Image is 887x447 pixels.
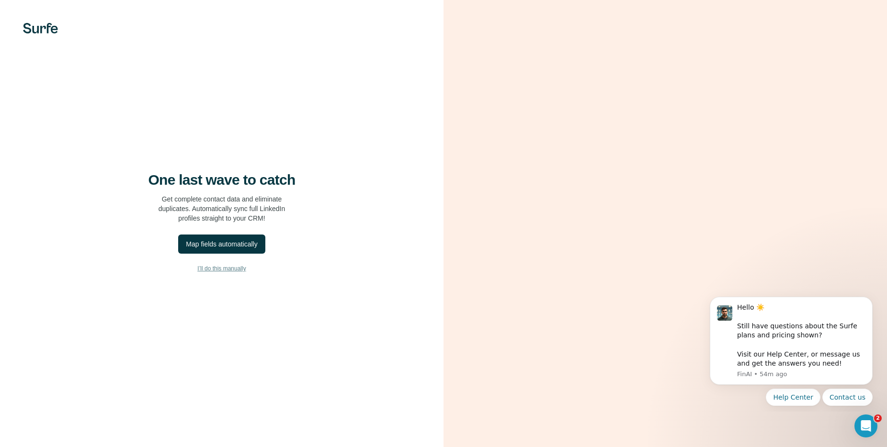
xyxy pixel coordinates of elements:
span: 2 [874,414,882,422]
span: I’ll do this manually [197,264,246,273]
button: Map fields automatically [178,235,265,254]
iframe: Intercom live chat [854,414,877,437]
iframe: Intercom notifications message [695,288,887,412]
div: Map fields automatically [186,239,257,249]
button: I’ll do this manually [19,261,424,276]
h4: One last wave to catch [148,171,296,189]
img: Surfe's logo [23,23,58,34]
p: Get complete contact data and eliminate duplicates. Automatically sync full LinkedIn profiles str... [159,194,285,223]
